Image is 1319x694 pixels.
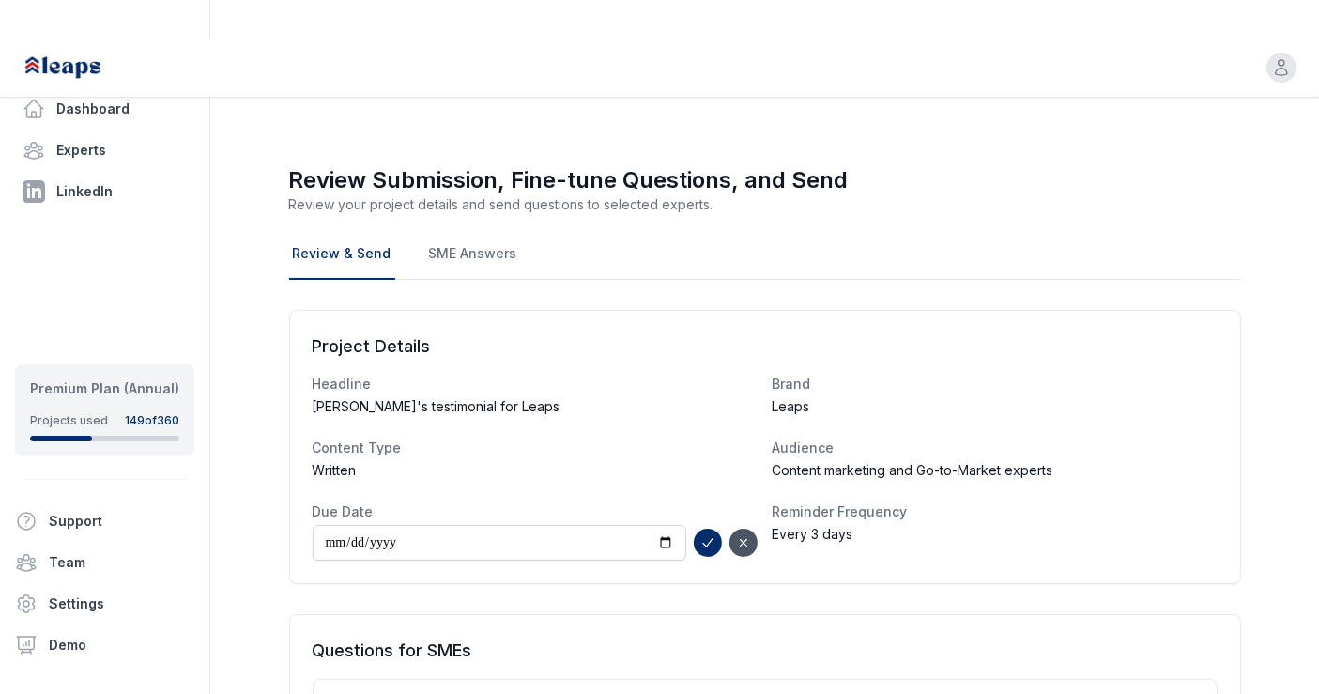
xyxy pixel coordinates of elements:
[313,638,1218,664] h2: Questions for SMEs
[773,502,1218,521] dt: Reminder Frequency
[773,397,810,416] span: Leaps
[30,413,108,428] div: Projects used
[15,131,194,169] a: Experts
[15,173,194,210] a: LinkedIn
[313,333,1218,360] h2: Project Details
[773,439,1218,457] dt: Audience
[313,397,560,416] span: [PERSON_NAME]'s testimonial for Leaps
[773,525,853,544] span: Every 3 days
[313,461,357,480] span: Written
[8,544,202,581] a: Team
[8,626,202,664] a: Demo
[23,47,143,88] img: Leaps
[15,90,194,128] a: Dashboard
[125,413,179,428] div: 149 of 360
[289,165,1241,195] h1: Review Submission, Fine-tune Questions, and Send
[313,375,758,393] dt: Headline
[425,229,521,280] a: SME Answers
[30,379,179,398] div: Premium Plan (Annual)
[313,439,758,457] dt: Content Type
[773,375,1218,393] dt: Brand
[773,461,1053,480] span: Content marketing and Go-to-Market experts
[8,502,187,540] button: Support
[289,195,1241,214] p: Review your project details and send questions to selected experts.
[313,502,758,521] dt: Due Date
[8,585,202,623] a: Settings
[289,229,395,280] a: Review & Send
